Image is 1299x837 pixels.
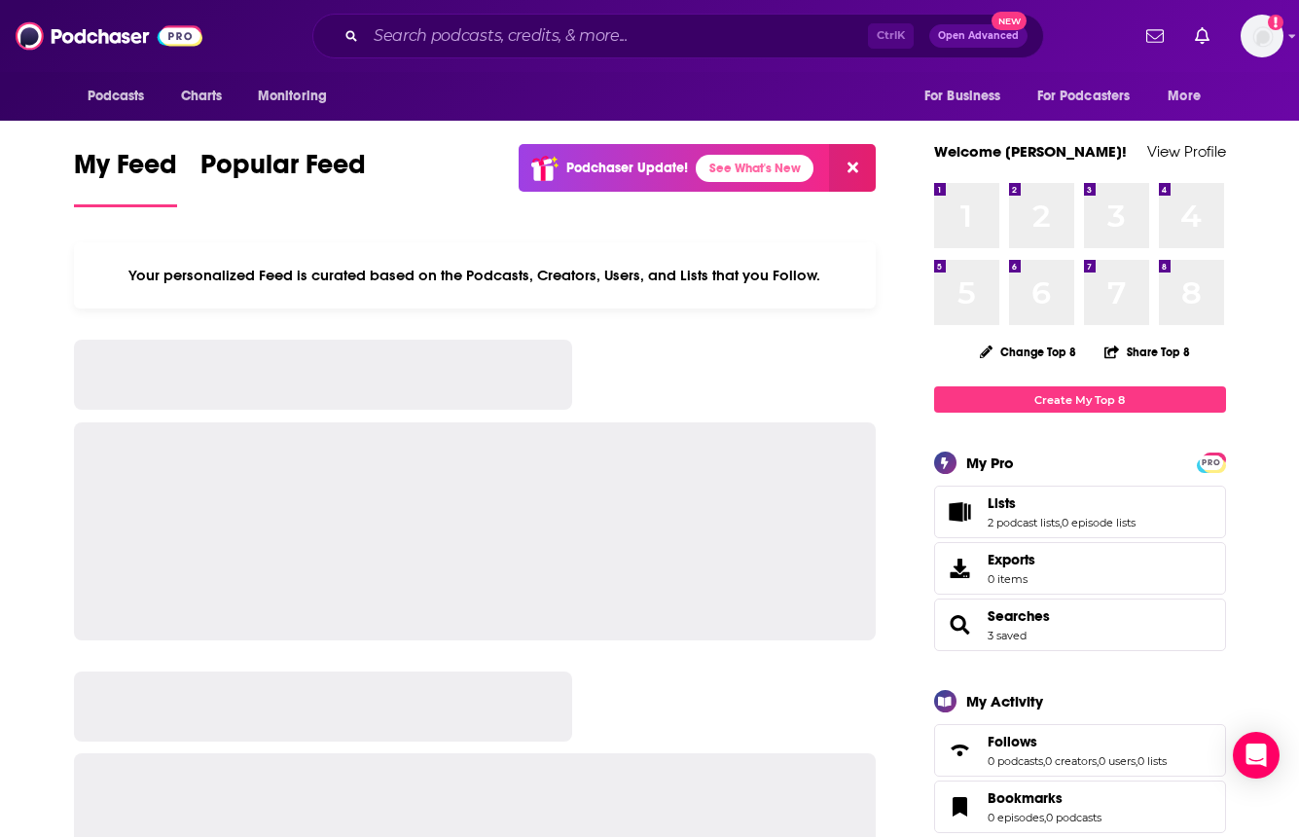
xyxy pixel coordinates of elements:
a: My Feed [74,148,177,207]
div: My Activity [966,692,1043,710]
a: Create My Top 8 [934,386,1226,413]
span: Bookmarks [988,789,1063,807]
a: Searches [988,607,1050,625]
span: 0 items [988,572,1035,586]
a: Show notifications dropdown [1187,19,1217,53]
button: open menu [74,78,170,115]
span: Popular Feed [200,148,366,193]
span: Open Advanced [938,31,1019,41]
span: Podcasts [88,83,145,110]
span: Follows [934,724,1226,777]
span: , [1044,811,1046,824]
span: More [1168,83,1201,110]
a: 0 users [1099,754,1136,768]
a: Popular Feed [200,148,366,207]
span: PRO [1200,455,1223,470]
span: Exports [988,551,1035,568]
a: Lists [988,494,1136,512]
span: , [1097,754,1099,768]
img: User Profile [1241,15,1283,57]
span: For Podcasters [1037,83,1131,110]
span: Ctrl K [868,23,914,49]
span: Lists [934,486,1226,538]
div: My Pro [966,454,1014,472]
a: PRO [1200,455,1223,469]
button: Change Top 8 [968,340,1089,364]
a: Lists [941,498,980,526]
span: , [1060,516,1062,529]
a: Charts [168,78,235,115]
a: 0 podcasts [1046,811,1101,824]
a: Exports [934,542,1226,595]
a: View Profile [1147,142,1226,161]
a: 0 lists [1137,754,1167,768]
span: My Feed [74,148,177,193]
span: Follows [988,733,1037,750]
span: Charts [181,83,223,110]
p: Podchaser Update! [566,160,688,176]
div: Search podcasts, credits, & more... [312,14,1044,58]
span: Exports [941,555,980,582]
button: open menu [1154,78,1225,115]
img: Podchaser - Follow, Share and Rate Podcasts [16,18,202,55]
button: Open AdvancedNew [929,24,1028,48]
a: 0 podcasts [988,754,1043,768]
span: Logged in as evafrank [1241,15,1283,57]
span: Searches [934,599,1226,651]
a: Bookmarks [988,789,1101,807]
a: 3 saved [988,629,1027,642]
a: Searches [941,611,980,638]
a: Bookmarks [941,793,980,820]
a: 2 podcast lists [988,516,1060,529]
a: See What's New [696,155,813,182]
span: Bookmarks [934,781,1226,833]
span: New [992,12,1027,30]
span: , [1043,754,1045,768]
a: Follows [988,733,1167,750]
button: open menu [244,78,352,115]
a: 0 episode lists [1062,516,1136,529]
a: 0 creators [1045,754,1097,768]
span: Monitoring [258,83,327,110]
a: Welcome [PERSON_NAME]! [934,142,1127,161]
span: For Business [924,83,1001,110]
button: open menu [1025,78,1159,115]
a: 0 episodes [988,811,1044,824]
button: Show profile menu [1241,15,1283,57]
input: Search podcasts, credits, & more... [366,20,868,52]
span: , [1136,754,1137,768]
svg: Add a profile image [1268,15,1283,30]
a: Follows [941,737,980,764]
button: open menu [911,78,1026,115]
div: Your personalized Feed is curated based on the Podcasts, Creators, Users, and Lists that you Follow. [74,242,877,309]
div: Open Intercom Messenger [1233,732,1280,779]
button: Share Top 8 [1103,333,1191,371]
a: Show notifications dropdown [1138,19,1172,53]
span: Lists [988,494,1016,512]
